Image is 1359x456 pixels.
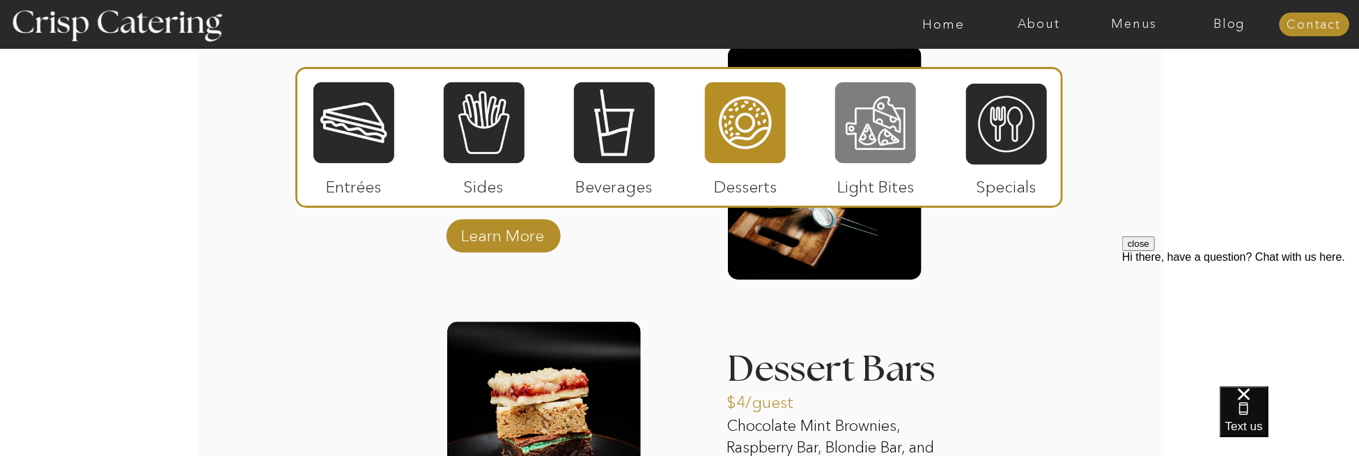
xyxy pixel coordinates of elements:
[1122,236,1359,404] iframe: podium webchat widget prompt
[457,212,550,252] a: Learn More
[1182,17,1278,31] a: Blog
[1220,386,1359,456] iframe: podium webchat widget bubble
[1087,17,1182,31] a: Menus
[830,163,922,204] p: Light Bites
[991,17,1087,31] a: About
[308,163,401,204] p: Entrées
[728,351,938,369] h3: Dessert Bars
[896,17,991,31] a: Home
[727,379,820,419] a: $4/guest
[699,163,792,204] p: Desserts
[1279,18,1349,32] a: Contact
[568,163,660,204] p: Beverages
[960,163,1053,204] p: Specials
[437,163,530,204] p: Sides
